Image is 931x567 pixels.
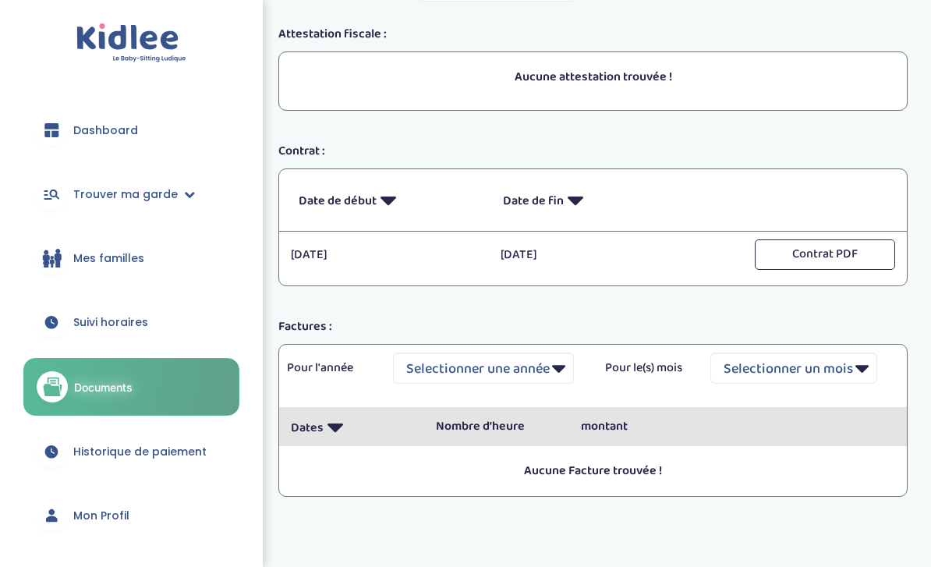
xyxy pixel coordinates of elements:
a: Trouver ma garde [23,166,239,222]
p: Aucune attestation trouvée ! [299,68,887,87]
a: Dashboard [23,102,239,158]
p: [DATE] [501,246,686,264]
div: Factures : [267,317,919,336]
span: Documents [74,379,133,395]
p: Dates [291,408,412,446]
img: logo.svg [76,23,186,63]
div: Attestation fiscale : [267,25,919,44]
p: Date de début [299,181,480,219]
div: Contrat : [267,142,919,161]
p: Date de fin [503,181,684,219]
span: Mes familles [73,250,144,267]
p: [DATE] [291,246,476,264]
p: Aucune Facture trouvée ! [291,462,895,480]
span: Mon Profil [73,508,129,524]
span: Suivi horaires [73,314,148,331]
p: Nombre d’heure [436,417,558,436]
span: Dashboard [73,122,138,139]
a: Suivi horaires [23,294,239,350]
p: Pour l'année [287,359,370,377]
a: Documents [23,358,239,416]
button: Contrat PDF [755,239,895,270]
a: Mes familles [23,230,239,286]
a: Contrat PDF [755,246,895,263]
a: Mon Profil [23,487,239,544]
a: Historique de paiement [23,423,239,480]
p: montant [581,417,703,436]
span: Historique de paiement [73,444,207,460]
span: Trouver ma garde [73,186,178,203]
p: Pour le(s) mois [605,359,688,377]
